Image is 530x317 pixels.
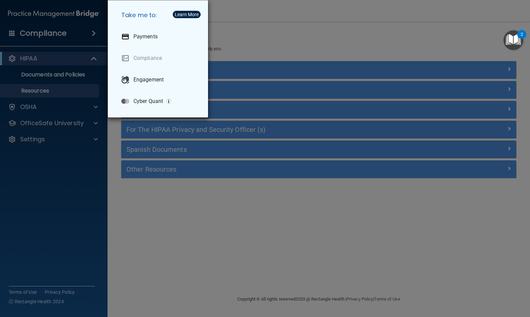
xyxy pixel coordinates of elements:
div: Learn More [175,12,199,17]
a: Compliance [116,49,203,68]
button: Open Resource Center, 2 new notifications [503,30,523,50]
div: 2 [521,34,523,43]
a: Cyber Quant [116,92,203,111]
p: Cyber Quant [133,98,163,105]
h5: Take me to: [116,6,203,25]
button: Learn More [173,11,201,18]
a: Payments [116,27,203,46]
p: Engagement [133,76,164,83]
p: Payments [133,33,158,40]
iframe: Drift Widget Chat Controller [414,269,522,296]
a: Engagement [116,70,203,89]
